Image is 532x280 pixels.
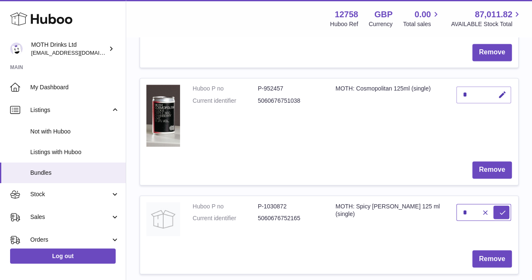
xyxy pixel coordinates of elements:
span: Stock [30,190,111,198]
dt: Current identifier [193,97,258,105]
span: Listings [30,106,111,114]
img: MOTH: Spicy Margarita 125 ml (single) [146,202,180,236]
dd: 5060676752165 [258,214,323,222]
span: 0.00 [415,9,431,20]
span: Not with Huboo [30,128,119,136]
span: AVAILABLE Stock Total [451,20,522,28]
a: Log out [10,248,116,264]
img: orders@mothdrinks.com [10,43,23,55]
td: MOTH: Spicy [PERSON_NAME] 125 ml (single) [329,196,450,244]
span: Listings with Huboo [30,148,119,156]
dt: Huboo P no [193,202,258,210]
button: Remove [472,161,512,179]
img: MOTH: Cosmopolitan 125ml (single) [146,85,180,147]
span: Total sales [403,20,440,28]
a: 87,011.82 AVAILABLE Stock Total [451,9,522,28]
span: My Dashboard [30,83,119,91]
dt: Current identifier [193,214,258,222]
div: MOTH Drinks Ltd [31,41,107,57]
strong: GBP [374,9,392,20]
a: 0.00 Total sales [403,9,440,28]
span: 87,011.82 [475,9,512,20]
strong: 12758 [335,9,358,20]
div: Currency [369,20,393,28]
dd: P-952457 [258,85,323,93]
span: Bundles [30,169,119,177]
button: Remove [472,250,512,267]
button: Remove [472,44,512,61]
span: [EMAIL_ADDRESS][DOMAIN_NAME] [31,49,124,56]
td: MOTH: Cosmopolitan 125ml (single) [329,78,450,155]
span: Orders [30,236,111,244]
div: Huboo Ref [330,20,358,28]
span: Sales [30,213,111,221]
dd: P-1030872 [258,202,323,210]
dd: 5060676751038 [258,97,323,105]
dt: Huboo P no [193,85,258,93]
